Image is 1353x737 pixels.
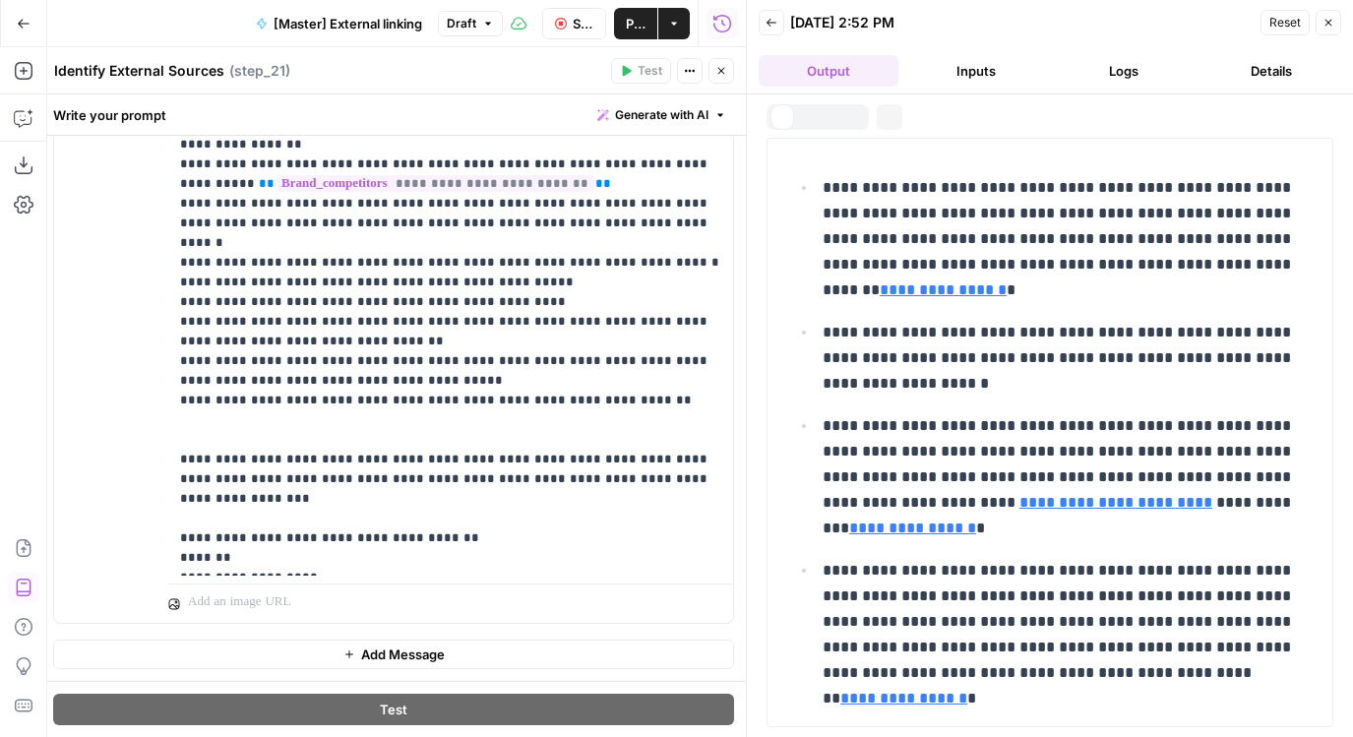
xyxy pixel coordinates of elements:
button: Draft [438,11,503,36]
span: Generate with AI [615,106,708,124]
button: Inputs [906,55,1046,87]
div: Write your prompt [41,94,746,135]
button: Test [611,58,671,84]
span: Test [380,700,407,719]
button: Generate with AI [589,102,734,128]
span: [Master] External linking [274,14,422,33]
button: Output [759,55,898,87]
span: Draft [447,15,476,32]
span: Stop Run [573,14,594,33]
button: Stop Run [542,8,607,39]
button: Reset [1261,10,1310,35]
button: Logs [1054,55,1194,87]
span: Publish [626,14,646,33]
button: Publish [614,8,657,39]
button: Details [1201,55,1341,87]
textarea: Identify External Sources [54,61,224,81]
button: Test [53,694,734,725]
button: Add Message [53,640,734,669]
button: [Master] External linking [244,8,434,39]
span: Test [638,62,662,80]
span: Reset [1269,14,1301,31]
span: ( step_21 ) [229,61,290,81]
span: Add Message [361,645,445,664]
